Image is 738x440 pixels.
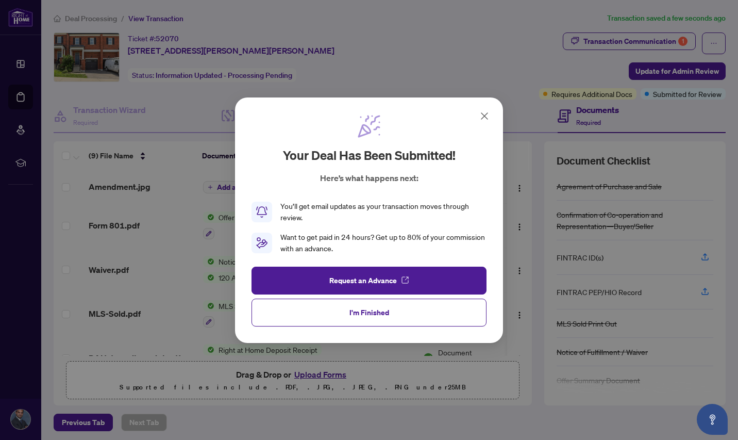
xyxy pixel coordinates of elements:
button: Open asap [697,404,728,435]
button: I'm Finished [251,298,487,326]
button: Request an Advance [251,266,487,294]
p: Here’s what happens next: [320,172,418,184]
div: Want to get paid in 24 hours? Get up to 80% of your commission with an advance. [280,232,487,254]
span: I'm Finished [349,304,389,320]
div: You’ll get email updates as your transaction moves through review. [280,201,487,223]
span: Request an Advance [329,272,397,288]
h2: Your deal has been submitted! [283,147,456,164]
